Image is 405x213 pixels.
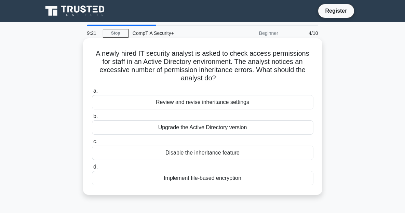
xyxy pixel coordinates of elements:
div: 9:21 [83,26,103,40]
span: d. [93,164,98,170]
div: CompTIA Security+ [129,26,222,40]
div: Upgrade the Active Directory version [92,120,313,135]
span: b. [93,113,98,119]
a: Stop [103,29,129,38]
a: Register [321,6,351,15]
div: 4/10 [282,26,322,40]
span: c. [93,138,97,144]
div: Disable the inheritance feature [92,146,313,160]
div: Review and revise inheritance settings [92,95,313,109]
span: a. [93,88,98,94]
div: Implement file-based encryption [92,171,313,185]
div: Beginner [222,26,282,40]
h5: A newly hired IT security analyst is asked to check access permissions for staff in an Active Dir... [91,49,314,83]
